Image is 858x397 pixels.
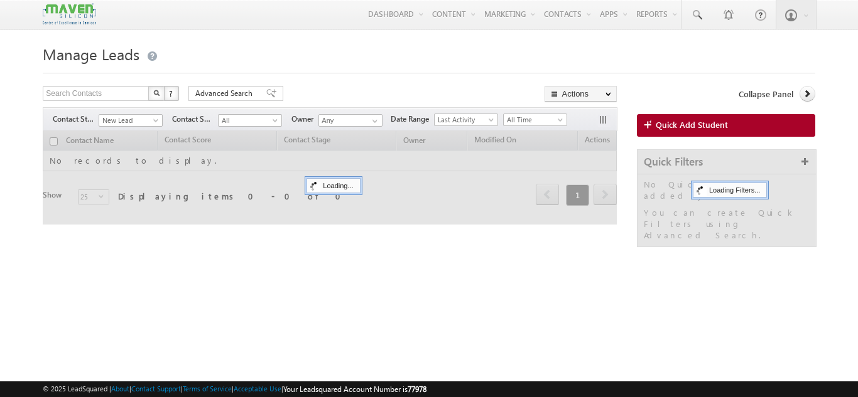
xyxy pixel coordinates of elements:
[219,115,278,126] span: All
[195,88,256,99] span: Advanced Search
[43,3,95,25] img: Custom Logo
[99,114,163,127] a: New Lead
[183,384,232,393] a: Terms of Service
[545,86,617,102] button: Actions
[153,90,160,96] img: Search
[172,114,218,125] span: Contact Source
[164,86,179,101] button: ?
[435,114,494,125] span: Last Activity
[391,114,434,125] span: Date Range
[234,384,281,393] a: Acceptable Use
[408,384,426,394] span: 77978
[504,114,563,125] span: All Time
[43,44,139,64] span: Manage Leads
[318,114,383,127] input: Type to Search
[366,115,381,127] a: Show All Items
[99,115,159,126] span: New Lead
[111,384,129,393] a: About
[739,88,793,100] span: Collapse Panel
[503,114,567,126] a: All Time
[656,119,728,130] span: Quick Add Student
[637,114,815,137] a: Quick Add Student
[53,114,99,125] span: Contact Stage
[291,114,318,125] span: Owner
[43,383,426,395] span: © 2025 LeadSquared | | | | |
[218,114,282,127] a: All
[169,88,175,98] span: ?
[434,114,498,126] a: Last Activity
[693,183,767,198] div: Loading Filters...
[131,384,181,393] a: Contact Support
[283,384,426,394] span: Your Leadsquared Account Number is
[307,178,360,193] div: Loading...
